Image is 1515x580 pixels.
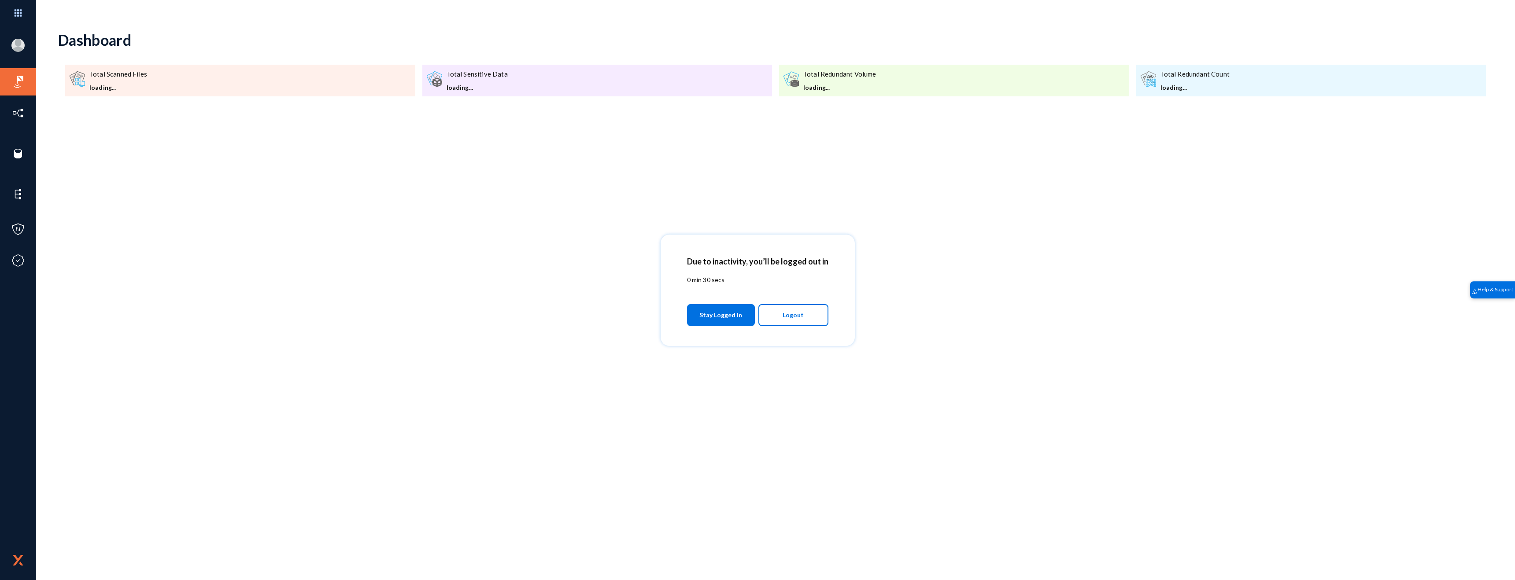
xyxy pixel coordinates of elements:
[783,308,804,323] span: Logout
[687,304,755,326] button: Stay Logged In
[687,275,828,284] p: 0 min 30 secs
[699,307,742,323] span: Stay Logged In
[758,304,828,326] button: Logout
[687,257,828,266] h2: Due to inactivity, you’ll be logged out in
